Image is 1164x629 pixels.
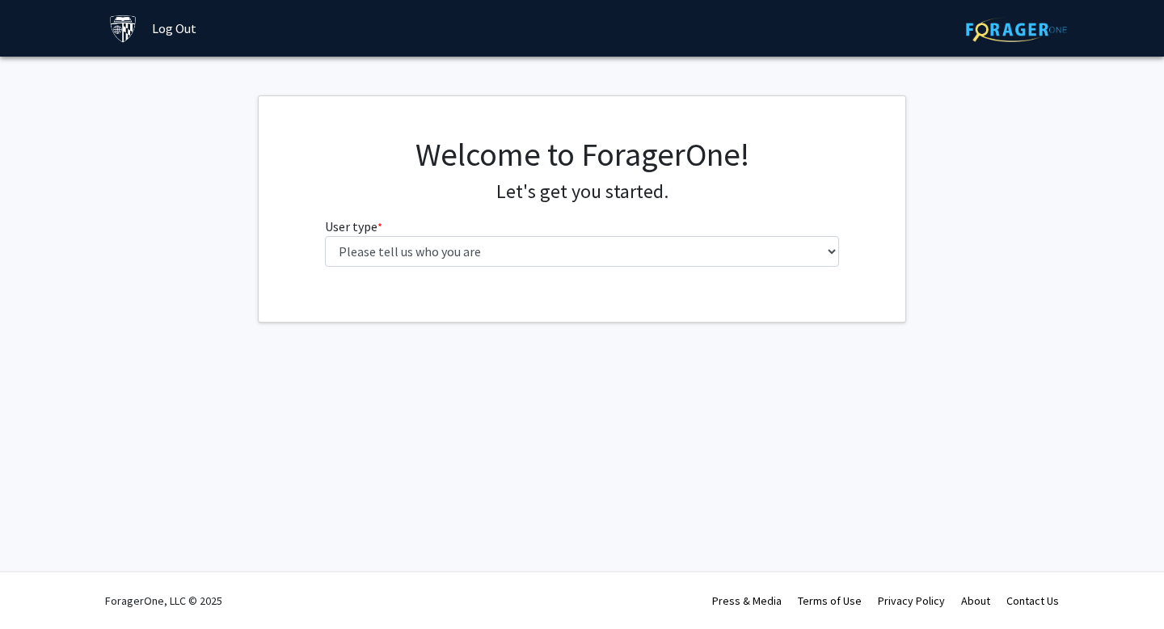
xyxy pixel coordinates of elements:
[109,15,137,43] img: Johns Hopkins University Logo
[966,17,1067,42] img: ForagerOne Logo
[105,572,222,629] div: ForagerOne, LLC © 2025
[878,593,945,608] a: Privacy Policy
[798,593,862,608] a: Terms of Use
[1006,593,1059,608] a: Contact Us
[325,217,382,236] label: User type
[712,593,782,608] a: Press & Media
[325,180,840,204] h4: Let's get you started.
[961,593,990,608] a: About
[325,135,840,174] h1: Welcome to ForagerOne!
[12,556,69,617] iframe: Chat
